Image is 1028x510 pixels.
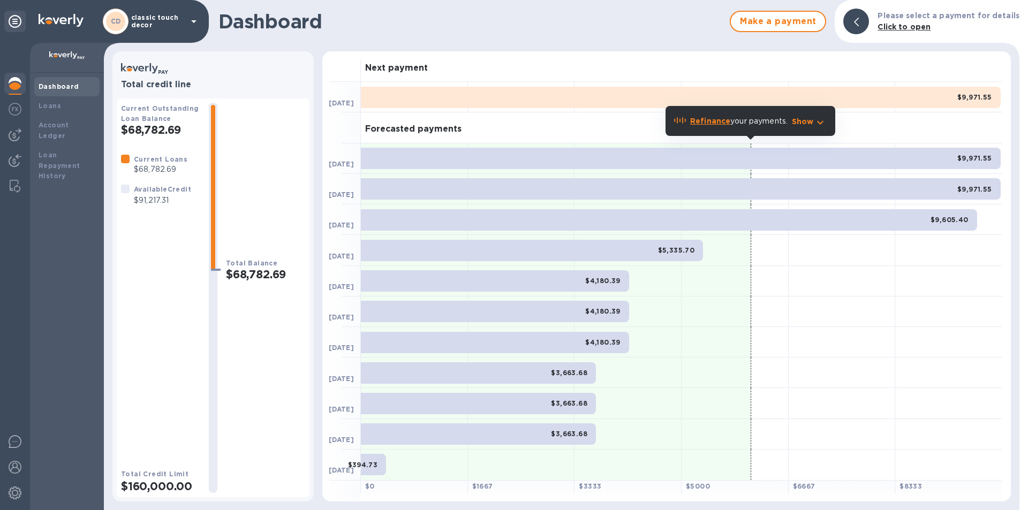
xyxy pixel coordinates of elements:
b: CD [111,17,121,25]
b: Loan Repayment History [39,151,80,180]
b: [DATE] [329,252,354,260]
b: $9,971.55 [957,185,992,193]
h2: $68,782.69 [121,123,200,136]
p: your payments. [690,116,788,127]
h1: Dashboard [218,10,724,33]
b: $9,971.55 [957,154,992,162]
b: [DATE] [329,466,354,474]
b: $4,180.39 [585,307,621,315]
b: Total Credit Limit [121,470,188,478]
b: $3,663.68 [551,430,587,438]
b: $9,971.55 [957,93,992,101]
b: $ 0 [365,482,375,490]
b: [DATE] [329,313,354,321]
b: $ 6667 [793,482,815,490]
b: [DATE] [329,405,354,413]
b: Dashboard [39,82,79,90]
h3: Total credit line [121,80,305,90]
b: $9,605.40 [931,216,969,224]
b: Loans [39,102,61,110]
p: Show [792,116,814,127]
p: $68,782.69 [134,164,187,175]
b: Current Loans [134,155,187,163]
b: Click to open [878,22,931,31]
b: [DATE] [329,436,354,444]
b: Total Balance [226,259,277,267]
button: Make a payment [730,11,826,32]
b: [DATE] [329,99,354,107]
span: Make a payment [739,15,817,28]
b: $4,180.39 [585,277,621,285]
b: Please select a payment for details [878,11,1019,20]
b: $4,180.39 [585,338,621,346]
b: $3,663.68 [551,369,587,377]
b: [DATE] [329,344,354,352]
h2: $160,000.00 [121,479,200,493]
img: Foreign exchange [9,103,21,116]
b: [DATE] [329,283,354,291]
b: $ 5000 [686,482,710,490]
p: classic touch decor [131,14,185,29]
b: [DATE] [329,375,354,383]
b: $394.73 [348,461,378,469]
b: $ 8333 [899,482,922,490]
b: Refinance [690,117,730,125]
div: Unpin categories [4,11,26,32]
b: $ 3333 [579,482,601,490]
h3: Next payment [365,63,428,73]
b: Available Credit [134,185,191,193]
h3: Forecasted payments [365,124,462,134]
b: [DATE] [329,221,354,229]
img: Logo [39,14,84,27]
h2: $68,782.69 [226,268,305,281]
b: Current Outstanding Loan Balance [121,104,199,123]
b: [DATE] [329,191,354,199]
b: $3,663.68 [551,399,587,407]
b: Account Ledger [39,121,69,140]
button: Show [792,116,827,127]
b: [DATE] [329,160,354,168]
b: $ 1667 [472,482,493,490]
b: $5,335.70 [658,246,695,254]
p: $91,217.31 [134,195,191,206]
